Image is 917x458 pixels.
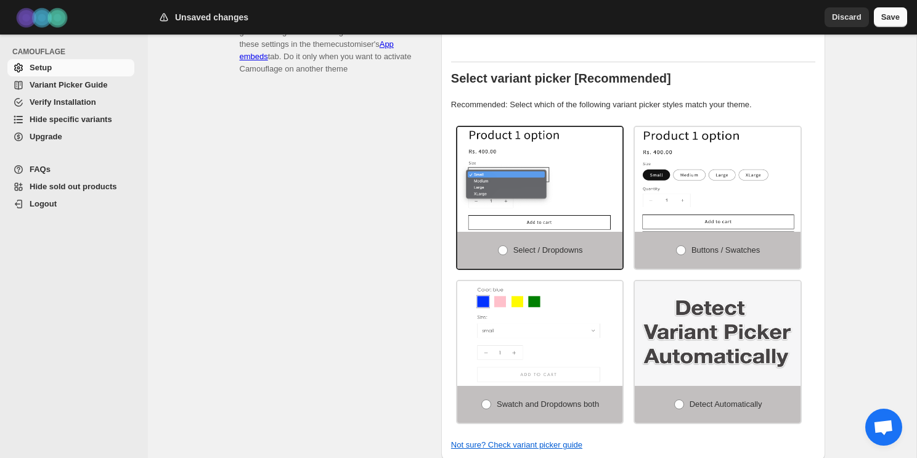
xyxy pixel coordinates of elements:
[7,94,134,111] a: Verify Installation
[30,80,107,89] span: Variant Picker Guide
[30,63,52,72] span: Setup
[7,178,134,195] a: Hide sold out products
[825,7,869,27] button: Discard
[12,47,139,57] span: CAMOUFLAGE
[7,128,134,145] a: Upgrade
[635,281,801,386] img: Detect Automatically
[30,132,62,141] span: Upgrade
[457,127,623,232] img: Select / Dropdowns
[874,7,907,27] button: Save
[30,165,51,174] span: FAQs
[7,111,134,128] a: Hide specific variants
[690,399,762,409] span: Detect Automatically
[7,161,134,178] a: FAQs
[457,281,623,386] img: Swatch and Dropdowns both
[635,127,801,232] img: Buttons / Swatches
[240,1,422,75] p: Please note: This setup page lets you configure the global settings for Camouflage. You can overr...
[7,59,134,76] a: Setup
[451,72,671,85] b: Select variant picker [Recommended]
[881,11,900,23] span: Save
[497,399,599,409] span: Swatch and Dropdowns both
[30,182,117,191] span: Hide sold out products
[30,199,57,208] span: Logout
[175,11,248,23] h2: Unsaved changes
[30,97,96,107] span: Verify Installation
[451,99,815,111] p: Recommended: Select which of the following variant picker styles match your theme.
[451,440,582,449] a: Not sure? Check variant picker guide
[513,245,583,255] span: Select / Dropdowns
[7,195,134,213] a: Logout
[832,11,862,23] span: Discard
[865,409,902,446] div: Open chat
[691,245,760,255] span: Buttons / Swatches
[30,115,112,124] span: Hide specific variants
[7,76,134,94] a: Variant Picker Guide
